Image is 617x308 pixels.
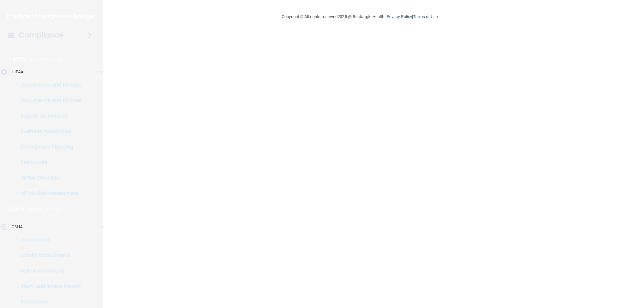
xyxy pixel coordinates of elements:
[9,205,25,213] p: OSHA
[28,55,63,63] p: Learn More!
[4,190,92,197] p: HIPAA Risk Assessment
[12,223,23,231] p: OSHA
[4,113,92,119] p: Report an Incident
[9,55,25,63] p: HIPAA
[4,82,92,88] p: Documents and Policies
[4,159,92,166] p: Resources
[4,283,92,290] p: Injury and Illness Report
[4,97,92,104] p: Documents and Policies
[413,14,438,19] a: Terms of Use
[242,6,478,27] div: Copyright © All rights reserved 2025 @ Rectangle Health | |
[12,68,24,76] p: HIPAA
[19,31,64,40] h4: Compliance
[4,252,92,259] p: Safety Data Sheets
[4,144,92,150] p: Emergency Planning
[387,14,412,19] a: Privacy Policy
[4,128,92,135] p: Business Associates
[4,299,92,305] p: Resources
[4,268,92,274] p: Self-Assessment
[7,10,95,23] img: PMB logo
[28,205,62,213] p: Learn More!
[4,175,92,181] p: HIPAA Checklist
[4,237,92,243] p: Documents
